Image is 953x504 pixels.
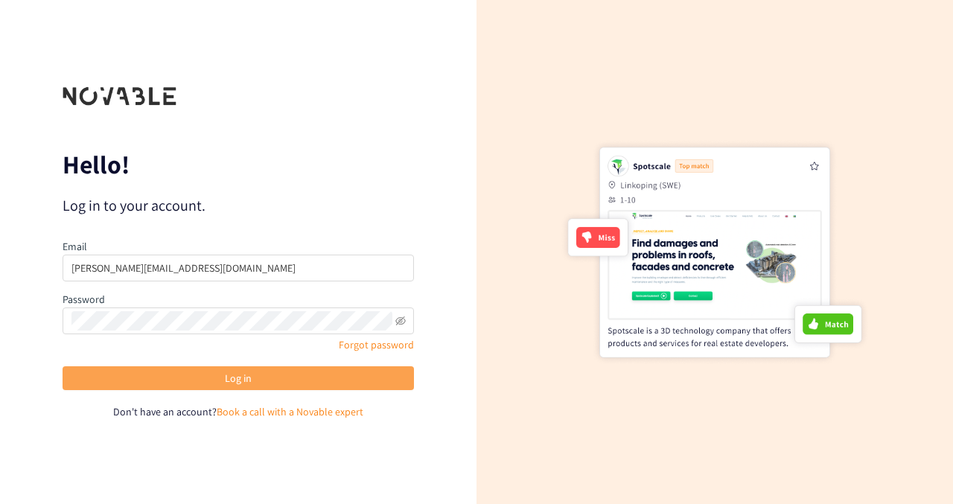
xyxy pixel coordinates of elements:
[63,366,414,390] button: Log in
[63,195,414,216] p: Log in to your account.
[63,293,105,306] label: Password
[339,338,414,351] a: Forgot password
[710,343,953,504] iframe: Chat Widget
[63,240,87,253] label: Email
[113,405,217,418] span: Don't have an account?
[217,405,363,418] a: Book a call with a Novable expert
[395,316,406,326] span: eye-invisible
[63,153,414,176] p: Hello!
[225,370,252,386] span: Log in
